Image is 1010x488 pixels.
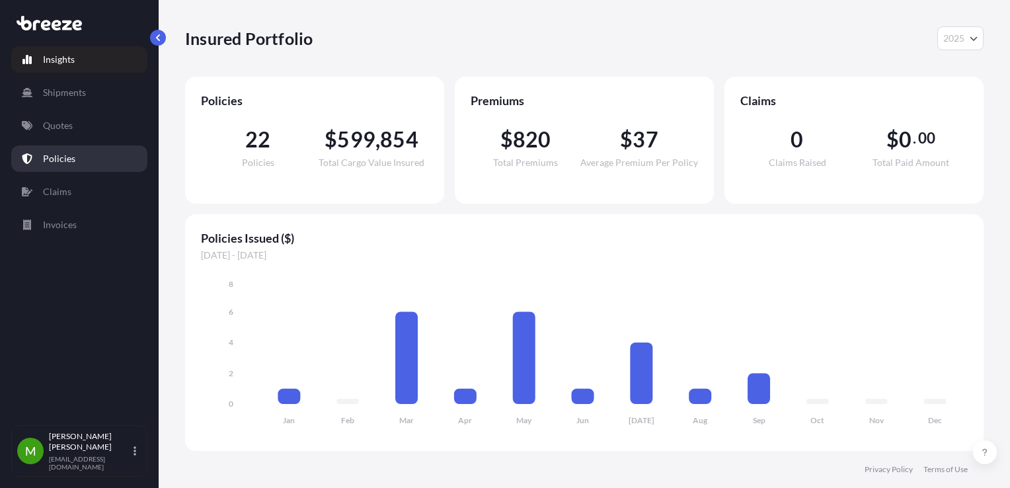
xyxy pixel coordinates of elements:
[11,145,147,172] a: Policies
[769,158,826,167] span: Claims Raised
[913,133,916,143] span: .
[513,129,551,150] span: 820
[43,86,86,99] p: Shipments
[341,415,354,425] tspan: Feb
[576,415,589,425] tspan: Jun
[810,415,824,425] tspan: Oct
[399,415,414,425] tspan: Mar
[753,415,765,425] tspan: Sep
[11,212,147,238] a: Invoices
[11,46,147,73] a: Insights
[943,32,964,45] span: 2025
[937,26,984,50] button: Year Selector
[43,218,77,231] p: Invoices
[791,129,803,150] span: 0
[865,464,913,475] a: Privacy Policy
[201,93,428,108] span: Policies
[283,415,295,425] tspan: Jan
[869,415,884,425] tspan: Nov
[229,399,233,409] tspan: 0
[11,79,147,106] a: Shipments
[918,133,935,143] span: 00
[25,444,36,458] span: M
[43,185,71,198] p: Claims
[337,129,375,150] span: 599
[49,455,131,471] p: [EMAIL_ADDRESS][DOMAIN_NAME]
[49,431,131,452] p: [PERSON_NAME] [PERSON_NAME]
[375,129,380,150] span: ,
[516,415,532,425] tspan: May
[229,337,233,347] tspan: 4
[319,158,424,167] span: Total Cargo Value Insured
[886,129,899,150] span: $
[325,129,337,150] span: $
[229,368,233,378] tspan: 2
[740,93,968,108] span: Claims
[229,307,233,317] tspan: 6
[899,129,912,150] span: 0
[633,129,658,150] span: 37
[185,28,313,49] p: Insured Portfolio
[43,53,75,66] p: Insights
[242,158,274,167] span: Policies
[245,129,270,150] span: 22
[229,279,233,289] tspan: 8
[928,415,942,425] tspan: Dec
[201,249,968,262] span: [DATE] - [DATE]
[620,129,633,150] span: $
[923,464,968,475] a: Terms of Use
[471,93,698,108] span: Premiums
[493,158,558,167] span: Total Premiums
[873,158,949,167] span: Total Paid Amount
[580,158,698,167] span: Average Premium Per Policy
[693,415,708,425] tspan: Aug
[380,129,418,150] span: 854
[629,415,654,425] tspan: [DATE]
[11,179,147,205] a: Claims
[43,152,75,165] p: Policies
[500,129,513,150] span: $
[458,415,472,425] tspan: Apr
[201,230,968,246] span: Policies Issued ($)
[43,119,73,132] p: Quotes
[11,112,147,139] a: Quotes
